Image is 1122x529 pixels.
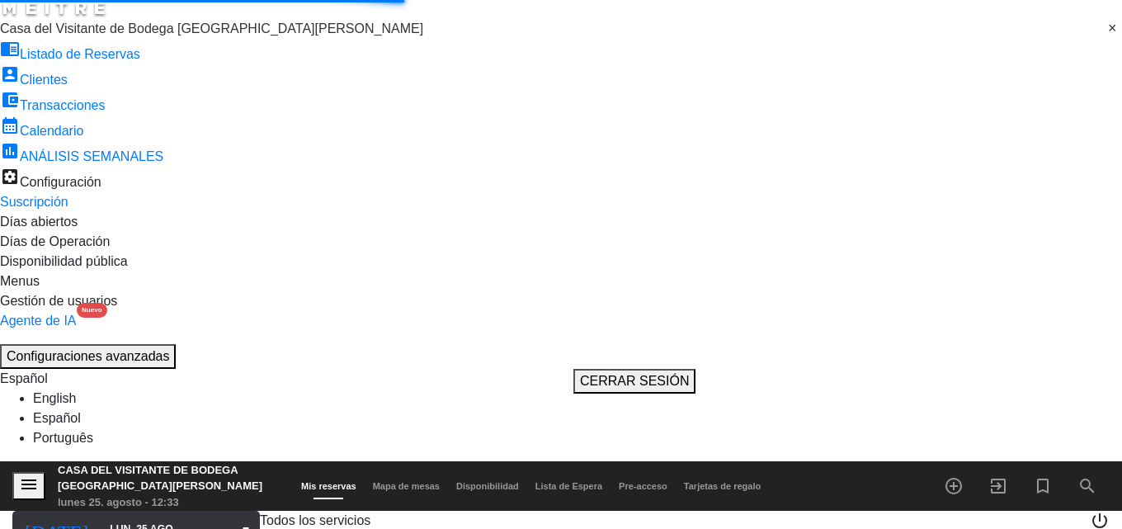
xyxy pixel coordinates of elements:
i: exit_to_app [988,476,1008,496]
i: add_circle_outline [944,476,964,496]
div: lunes 25. agosto - 12:33 [58,494,268,511]
a: English [33,391,76,405]
i: turned_in_not [1033,476,1053,496]
span: Todos los servicios [260,513,370,527]
span: Mapa de mesas [365,481,448,491]
a: Português [33,431,93,445]
span: Disponibilidad [448,481,527,491]
i: menu [19,475,39,494]
span: Tarjetas de regalo [676,481,769,491]
a: Español [33,411,81,425]
span: Clear all [1108,19,1122,39]
span: Lista de Espera [527,481,610,491]
button: CERRAR SESIÓN [573,369,695,394]
button: menu [12,472,45,501]
i: search [1077,476,1097,496]
div: Casa del Visitante de Bodega [GEOGRAPHIC_DATA][PERSON_NAME] [58,462,268,494]
div: Nuevo [77,303,106,318]
span: Pre-acceso [610,481,676,491]
span: Mis reservas [293,481,365,491]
